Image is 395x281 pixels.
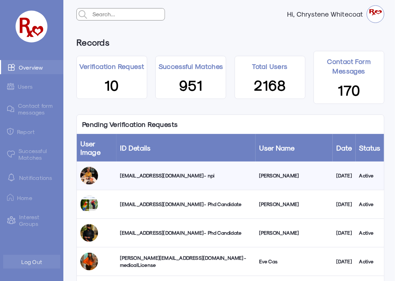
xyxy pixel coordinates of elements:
img: tlbaupo5rygbfbeelxs5.jpg [80,195,98,213]
div: Active [359,201,380,208]
img: uytlpkyr3rkq79eo0goa.jpg [80,253,98,270]
div: [PERSON_NAME] [259,201,329,208]
img: r2gg5x8uzdkpk8z2w1kp.jpg [80,224,98,242]
img: intrestGropus.svg [7,216,16,224]
h6: Records [76,34,109,51]
img: matched.svg [7,151,15,158]
img: admin-search.svg [77,8,89,21]
span: 951 [179,76,203,93]
img: admin-ic-users.svg [7,83,14,90]
img: admin-ic-contact-message.svg [7,106,15,112]
a: User Name [259,144,295,152]
p: Verification Request [80,62,144,71]
p: Pending Verification Requests [77,115,183,134]
div: [EMAIL_ADDRESS][DOMAIN_NAME] - npi [120,172,252,179]
span: 10 [105,76,119,93]
div: [EMAIL_ADDRESS][DOMAIN_NAME] - Phd Candidate [120,229,252,236]
div: Active [359,229,380,236]
button: Log Out [3,255,60,269]
input: Search... [91,8,165,20]
img: luqzy0elsadf89f4tsso.jpg [80,167,98,185]
div: [DATE] [336,201,352,208]
div: Active [359,258,380,265]
div: [DATE] [336,172,352,179]
strong: Hi, Chrystene Whitecoat [287,11,367,18]
div: [PERSON_NAME][EMAIL_ADDRESS][DOMAIN_NAME] - medicalLicense [120,254,252,269]
p: Total Users [252,62,287,71]
p: Successful Matches [159,62,223,71]
div: [EMAIL_ADDRESS][DOMAIN_NAME] - Phd Candidate [120,201,252,208]
span: 170 [338,81,360,98]
div: [DATE] [336,258,352,265]
div: Eve Cas [259,258,329,265]
p: Contact Form Messages [314,57,384,76]
a: Status [359,144,380,152]
img: admin-ic-report.svg [7,128,13,135]
span: 2168 [254,76,286,93]
a: User Image [80,139,101,156]
a: ID Details [120,144,151,152]
div: [PERSON_NAME] [259,172,329,179]
div: [PERSON_NAME] [259,229,329,236]
img: ic-home.png [7,194,13,201]
div: Active [359,172,380,179]
img: notification-default-white.svg [7,173,16,182]
div: [DATE] [336,229,352,236]
img: admin-ic-overview.svg [8,64,15,71]
a: Date [336,144,352,152]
